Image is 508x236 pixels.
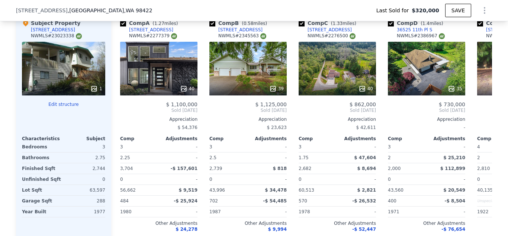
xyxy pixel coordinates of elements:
[209,27,263,33] a: [STREET_ADDRESS]
[120,19,181,27] div: Comp A
[388,122,465,133] div: -
[299,188,314,193] span: 60,513
[120,136,159,142] div: Comp
[299,207,336,217] div: 1978
[209,152,247,163] div: 2.5
[354,155,376,160] span: $ 47,604
[209,166,222,171] span: 2,739
[388,152,425,163] div: 2
[209,198,218,204] span: 702
[427,136,465,142] div: Adjustments
[120,198,129,204] span: 484
[22,207,62,217] div: Year Built
[218,33,266,39] div: NWMLS # 2345563
[439,33,445,39] img: NWMLS Logo
[209,136,248,142] div: Comp
[439,101,465,107] span: $ 730,000
[124,7,152,13] span: , WA 98422
[160,152,197,163] div: -
[22,174,62,185] div: Unfinished Sqft
[350,101,376,107] span: $ 862,000
[328,21,359,26] span: ( miles)
[120,166,133,171] span: 3,704
[22,152,62,163] div: Bathrooms
[149,21,181,26] span: ( miles)
[218,27,263,33] div: [STREET_ADDRESS]
[418,21,446,26] span: ( miles)
[412,7,439,14] span: $320,000
[120,152,157,163] div: 2.25
[22,136,64,142] div: Characteristics
[388,19,446,27] div: Comp D
[120,27,173,33] a: [STREET_ADDRESS]
[299,177,302,182] span: 0
[443,188,465,193] span: $ 20,549
[388,116,465,122] div: Appreciation
[248,136,287,142] div: Adjustments
[397,27,432,33] div: 36525 11th Pl S
[422,21,430,26] span: 1.4
[120,188,136,193] span: 56,662
[174,198,197,204] span: -$ 25,924
[129,27,173,33] div: [STREET_ADDRESS]
[120,107,197,113] span: Sold [DATE]
[352,227,376,232] span: -$ 52,447
[477,144,480,150] span: 4
[299,19,359,27] div: Comp C
[90,85,102,92] div: 1
[250,207,287,217] div: -
[160,207,197,217] div: -
[159,136,197,142] div: Adjustments
[171,33,177,39] img: NWMLS Logo
[120,177,123,182] span: 0
[120,144,123,150] span: 3
[265,188,287,193] span: $ 34,478
[120,220,197,226] div: Other Adjustments
[209,19,270,27] div: Comp B
[440,166,465,171] span: $ 112,899
[209,177,212,182] span: 0
[171,166,197,171] span: -$ 157,601
[160,142,197,152] div: -
[22,196,62,206] div: Garage Sqft
[268,227,287,232] span: $ 9,994
[120,116,197,122] div: Appreciation
[477,166,490,171] span: 2,810
[209,116,287,122] div: Appreciation
[273,166,287,171] span: $ 818
[359,85,373,92] div: 40
[65,185,105,195] div: 63,597
[65,152,105,163] div: 2.75
[65,207,105,217] div: 1977
[356,125,376,130] span: $ 42,611
[299,220,376,226] div: Other Adjustments
[22,163,62,174] div: Finished Sqft
[250,174,287,185] div: -
[477,177,480,182] span: 0
[339,207,376,217] div: -
[16,7,68,14] span: [STREET_ADDRESS]
[299,27,352,33] a: [STREET_ADDRESS]
[428,142,465,152] div: -
[299,144,302,150] span: 3
[76,33,82,39] img: NWMLS Logo
[357,166,376,171] span: $ 8,694
[269,85,284,92] div: 39
[22,142,62,152] div: Bedrooms
[209,220,287,226] div: Other Adjustments
[352,198,376,204] span: -$ 26,532
[65,174,105,185] div: 0
[299,116,376,122] div: Appreciation
[263,198,287,204] span: -$ 54,485
[339,142,376,152] div: -
[445,4,471,17] button: SAVE
[267,125,287,130] span: $ 23,623
[22,101,105,107] button: Edit structure
[339,174,376,185] div: -
[388,27,432,33] a: 36525 11th Pl S
[308,27,352,33] div: [STREET_ADDRESS]
[388,144,391,150] span: 3
[176,227,197,232] span: $ 24,278
[209,207,247,217] div: 1987
[448,85,462,92] div: 35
